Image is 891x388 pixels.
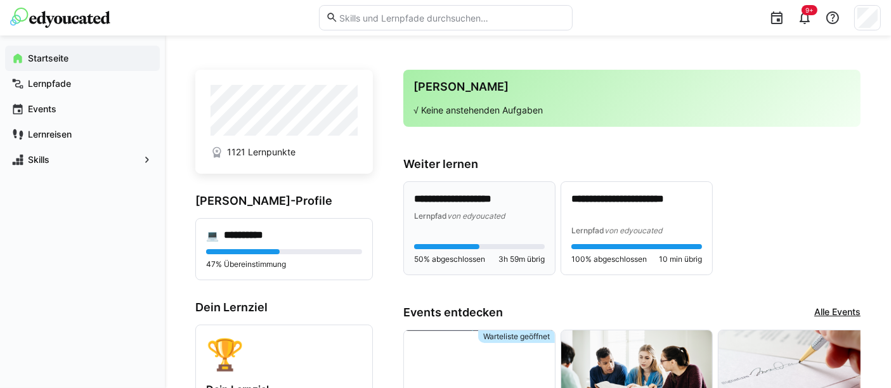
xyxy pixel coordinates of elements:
span: 1121 Lernpunkte [227,146,296,158]
a: Alle Events [814,306,861,320]
span: Lernpfad [571,226,604,235]
h3: Dein Lernziel [195,301,373,314]
h3: [PERSON_NAME] [413,80,850,94]
div: 🏆 [206,335,362,373]
div: 💻️ [206,229,219,242]
p: √ Keine anstehenden Aufgaben [413,104,850,117]
p: 47% Übereinstimmung [206,259,362,269]
span: 3h 59m übrig [498,254,545,264]
h3: Weiter lernen [403,157,861,171]
span: von edyoucated [604,226,662,235]
input: Skills und Lernpfade durchsuchen… [338,12,565,23]
span: von edyoucated [447,211,505,221]
span: 9+ [805,6,814,14]
span: Warteliste geöffnet [483,332,550,342]
span: 10 min übrig [659,254,702,264]
h3: [PERSON_NAME]-Profile [195,194,373,208]
span: 100% abgeschlossen [571,254,647,264]
span: Lernpfad [414,211,447,221]
span: 50% abgeschlossen [414,254,485,264]
h3: Events entdecken [403,306,503,320]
